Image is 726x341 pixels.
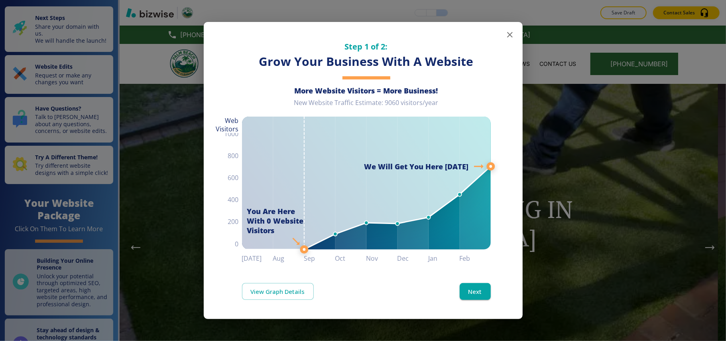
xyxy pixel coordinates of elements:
h6: Sep [304,253,335,264]
h6: Aug [273,253,304,264]
h5: Step 1 of 2: [242,41,491,52]
h6: Nov [366,253,397,264]
h6: Jan [429,253,460,264]
h6: Dec [397,253,429,264]
h6: More Website Visitors = More Business! [242,86,491,95]
h6: Feb [460,253,491,264]
a: View Graph Details [242,283,314,300]
button: Next [460,283,491,300]
div: New Website Traffic Estimate: 9060 visitors/year [242,99,491,113]
h6: Oct [335,253,366,264]
h3: Grow Your Business With A Website [242,54,491,70]
h6: [DATE] [242,253,273,264]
